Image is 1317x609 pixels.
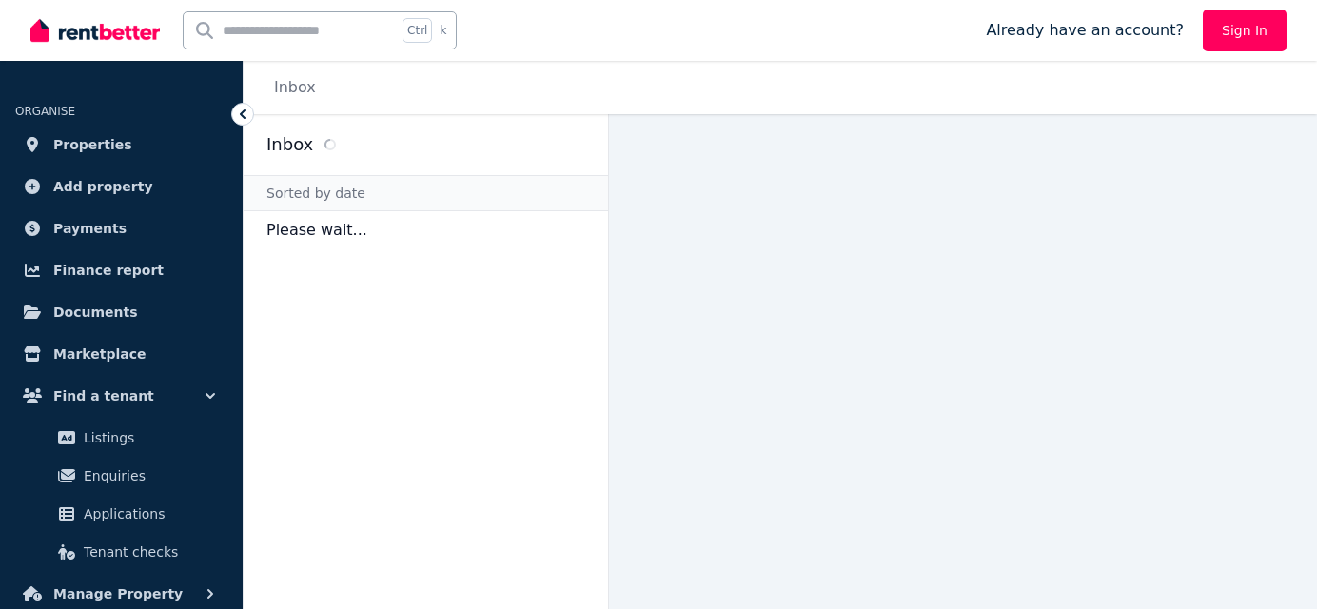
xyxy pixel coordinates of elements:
span: Finance report [53,259,164,282]
span: Already have an account? [986,19,1184,42]
span: Enquiries [84,464,212,487]
span: Payments [53,217,127,240]
div: Sorted by date [244,175,608,211]
a: Enquiries [23,457,220,495]
a: Documents [15,293,227,331]
img: RentBetter [30,16,160,45]
h2: Inbox [266,131,313,158]
span: Find a tenant [53,384,154,407]
span: Add property [53,175,153,198]
a: Properties [15,126,227,164]
span: ORGANISE [15,105,75,118]
a: Inbox [274,78,316,96]
a: Finance report [15,251,227,289]
span: k [440,23,446,38]
button: Find a tenant [15,377,227,415]
a: Applications [23,495,220,533]
span: Manage Property [53,582,183,605]
span: Listings [84,426,212,449]
nav: Breadcrumb [244,61,339,114]
a: Marketplace [15,335,227,373]
span: Properties [53,133,132,156]
span: Documents [53,301,138,324]
a: Payments [15,209,227,247]
a: Listings [23,419,220,457]
a: Add property [15,167,227,206]
a: Sign In [1203,10,1287,51]
span: Ctrl [403,18,432,43]
span: Applications [84,502,212,525]
span: Marketplace [53,343,146,365]
p: Please wait... [244,211,608,249]
span: Tenant checks [84,540,212,563]
a: Tenant checks [23,533,220,571]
